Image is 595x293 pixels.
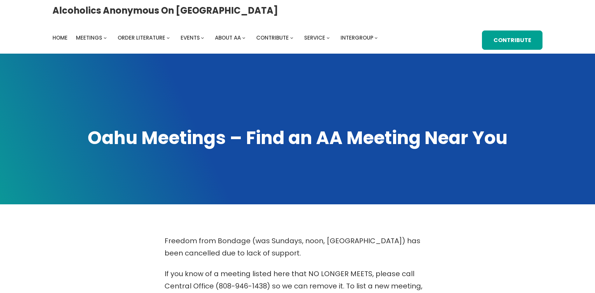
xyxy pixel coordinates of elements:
span: Meetings [76,34,102,41]
span: Events [181,34,200,41]
button: Meetings submenu [104,36,107,39]
button: Service submenu [327,36,330,39]
a: About AA [215,33,241,43]
span: Home [52,34,68,41]
a: Home [52,33,68,43]
p: Freedom from Bondage (was Sundays, noon, [GEOGRAPHIC_DATA]) has been cancelled due to lack of sup... [164,235,430,259]
nav: Intergroup [52,33,380,43]
a: Events [181,33,200,43]
span: Service [304,34,325,41]
a: Meetings [76,33,102,43]
a: Service [304,33,325,43]
a: Contribute [256,33,289,43]
button: Contribute submenu [290,36,293,39]
span: About AA [215,34,241,41]
span: Intergroup [341,34,373,41]
button: Order Literature submenu [167,36,170,39]
button: Events submenu [201,36,204,39]
button: About AA submenu [242,36,245,39]
a: Alcoholics Anonymous on [GEOGRAPHIC_DATA] [52,2,278,19]
span: Contribute [256,34,289,41]
a: Intergroup [341,33,373,43]
button: Intergroup submenu [374,36,378,39]
h1: Oahu Meetings – Find an AA Meeting Near You [52,126,542,150]
a: Contribute [482,30,542,50]
span: Order Literature [118,34,165,41]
